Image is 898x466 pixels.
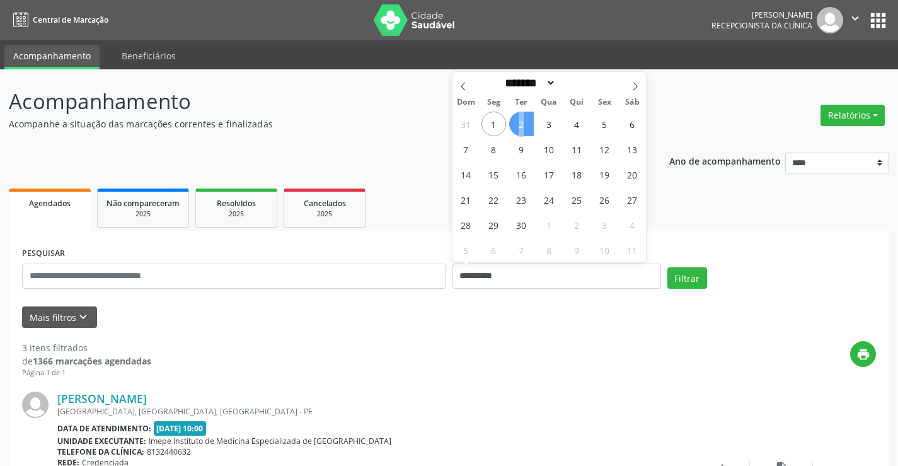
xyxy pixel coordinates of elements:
a: [PERSON_NAME] [57,392,147,405]
span: Setembro 14, 2025 [454,162,478,187]
span: Setembro 4, 2025 [565,112,589,136]
span: Resolvidos [217,198,256,209]
a: Central de Marcação [9,9,108,30]
span: Central de Marcação [33,15,108,25]
div: [GEOGRAPHIC_DATA], [GEOGRAPHIC_DATA], [GEOGRAPHIC_DATA] - PE [57,406,687,417]
span: Setembro 12, 2025 [592,137,617,161]
input: Year [556,76,597,90]
p: Acompanhamento [9,86,625,117]
span: Não compareceram [106,198,180,209]
div: 3 itens filtrados [22,341,151,354]
p: Ano de acompanhamento [669,153,781,168]
div: de [22,354,151,368]
span: Setembro 28, 2025 [454,213,478,237]
span: Agendados [29,198,71,209]
button: Mais filtroskeyboard_arrow_down [22,306,97,329]
span: Outubro 11, 2025 [620,238,645,262]
span: Cancelados [304,198,346,209]
img: img [22,392,49,418]
div: 2025 [293,209,356,219]
span: Ter [507,98,535,107]
img: img [817,7,843,33]
button: print [850,341,876,367]
span: Setembro 29, 2025 [481,213,506,237]
span: Setembro 20, 2025 [620,162,645,187]
b: Data de atendimento: [57,423,151,434]
span: Setembro 2, 2025 [509,112,534,136]
button:  [843,7,867,33]
span: Agosto 31, 2025 [454,112,478,136]
span: Outubro 6, 2025 [481,238,506,262]
span: Outubro 5, 2025 [454,238,478,262]
span: Setembro 10, 2025 [537,137,561,161]
span: Outubro 1, 2025 [537,213,561,237]
span: Outubro 9, 2025 [565,238,589,262]
span: Setembro 24, 2025 [537,187,561,212]
span: [DATE] 10:00 [154,421,207,436]
a: Beneficiários [113,45,185,67]
span: Recepcionista da clínica [711,20,812,31]
span: Setembro 16, 2025 [509,162,534,187]
button: Relatórios [820,105,885,126]
span: Qui [563,98,590,107]
div: [PERSON_NAME] [711,9,812,20]
span: Outubro 2, 2025 [565,213,589,237]
a: Acompanhamento [4,45,100,69]
span: Qua [535,98,563,107]
span: Outubro 10, 2025 [592,238,617,262]
i:  [848,11,862,25]
span: Dom [452,98,480,107]
span: Setembro 8, 2025 [481,137,506,161]
span: Setembro 21, 2025 [454,187,478,212]
div: 2025 [205,209,268,219]
b: Unidade executante: [57,436,146,446]
span: Setembro 22, 2025 [481,187,506,212]
span: Setembro 26, 2025 [592,187,617,212]
span: Outubro 3, 2025 [592,213,617,237]
span: Setembro 27, 2025 [620,187,645,212]
span: Setembro 11, 2025 [565,137,589,161]
span: Outubro 8, 2025 [537,238,561,262]
span: Setembro 18, 2025 [565,162,589,187]
span: Setembro 17, 2025 [537,162,561,187]
span: 8132440632 [147,446,191,457]
b: Telefone da clínica: [57,446,144,457]
span: Outubro 4, 2025 [620,213,645,237]
button: apps [867,9,889,32]
div: 2025 [106,209,180,219]
span: Setembro 3, 2025 [537,112,561,136]
span: Setembro 15, 2025 [481,162,506,187]
p: Acompanhe a situação das marcações correntes e finalizadas [9,117,625,131]
span: Setembro 13, 2025 [620,137,645,161]
div: Página 1 de 1 [22,368,151,378]
span: Setembro 5, 2025 [592,112,617,136]
span: Setembro 7, 2025 [454,137,478,161]
span: Setembro 19, 2025 [592,162,617,187]
span: Setembro 9, 2025 [509,137,534,161]
span: Setembro 30, 2025 [509,213,534,237]
span: Outubro 7, 2025 [509,238,534,262]
span: Seg [480,98,507,107]
span: Sex [590,98,618,107]
span: Setembro 6, 2025 [620,112,645,136]
i: keyboard_arrow_down [76,310,90,324]
span: Setembro 1, 2025 [481,112,506,136]
span: Setembro 23, 2025 [509,187,534,212]
button: Filtrar [667,267,707,289]
i: print [856,347,870,361]
label: PESQUISAR [22,244,65,264]
strong: 1366 marcações agendadas [33,355,151,367]
span: Setembro 25, 2025 [565,187,589,212]
span: Imepe Instituto de Medicina Especializada de [GEOGRAPHIC_DATA] [149,436,391,446]
select: Month [501,76,556,90]
span: Sáb [618,98,646,107]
